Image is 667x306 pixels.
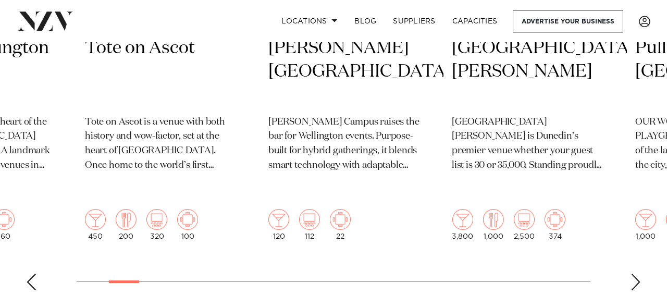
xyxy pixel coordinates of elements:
[273,10,346,32] a: Locations
[514,209,535,230] img: theatre.png
[635,209,656,230] img: cocktail.png
[635,209,656,240] div: 1,000
[545,209,565,240] div: 374
[268,209,289,240] div: 120
[268,209,289,230] img: cocktail.png
[444,10,506,32] a: Capacities
[330,209,351,230] img: meeting.png
[146,209,167,230] img: theatre.png
[177,209,198,240] div: 100
[452,36,603,107] h2: [GEOGRAPHIC_DATA][PERSON_NAME]
[330,209,351,240] div: 22
[513,10,623,32] a: Advertise your business
[116,209,137,240] div: 200
[268,115,419,174] p: [PERSON_NAME] Campus raises the bar for Wellington events. Purpose-built for hybrid gatherings, i...
[299,209,320,230] img: theatre.png
[514,209,535,240] div: 2,500
[146,209,167,240] div: 320
[483,209,504,240] div: 1,000
[85,209,106,230] img: cocktail.png
[85,36,236,107] h2: Tote on Ascot
[452,209,473,240] div: 3,800
[177,209,198,230] img: meeting.png
[17,11,73,30] img: nzv-logo.png
[116,209,137,230] img: dining.png
[299,209,320,240] div: 112
[268,36,419,107] h2: [PERSON_NAME][GEOGRAPHIC_DATA]
[545,209,565,230] img: meeting.png
[452,209,473,230] img: cocktail.png
[452,115,603,174] p: [GEOGRAPHIC_DATA][PERSON_NAME] is Dunedin’s premier venue whether your guest list is 30 or 35,000...
[385,10,443,32] a: SUPPLIERS
[85,115,236,174] p: Tote on Ascot is a venue with both history and wow-factor, set at the heart of [GEOGRAPHIC_DATA]....
[346,10,385,32] a: BLOG
[85,209,106,240] div: 450
[483,209,504,230] img: dining.png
